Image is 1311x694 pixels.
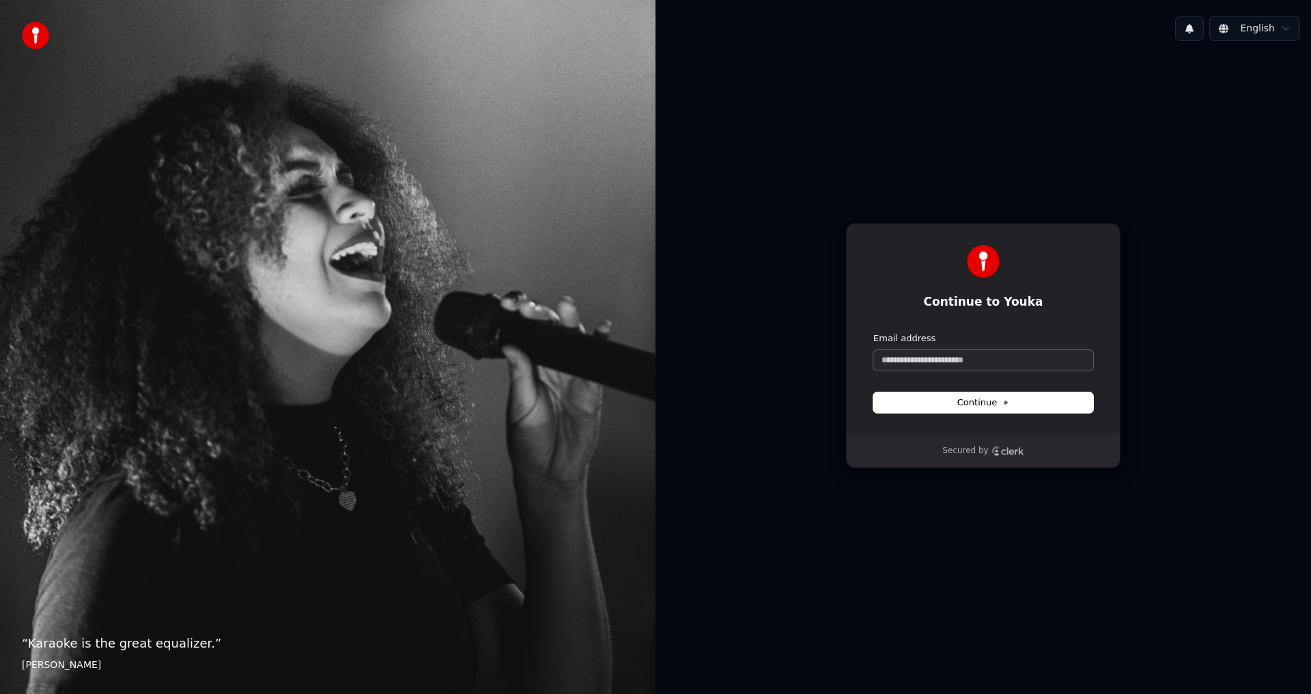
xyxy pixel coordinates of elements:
label: Email address [873,332,935,345]
a: Clerk logo [991,446,1024,456]
span: Continue [957,396,1009,409]
button: Continue [873,392,1093,413]
img: youka [22,22,49,49]
img: Youka [967,245,1000,278]
p: “ Karaoke is the great equalizer. ” [22,634,634,653]
p: Secured by [942,446,988,457]
footer: [PERSON_NAME] [22,659,634,672]
h1: Continue to Youka [873,294,1093,310]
